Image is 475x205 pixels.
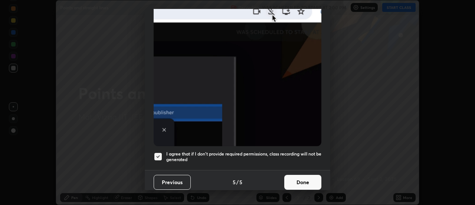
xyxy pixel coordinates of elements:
[284,175,321,190] button: Done
[239,178,242,186] h4: 5
[154,175,191,190] button: Previous
[233,178,236,186] h4: 5
[166,151,321,163] h5: I agree that if I don't provide required permissions, class recording will not be generated
[236,178,239,186] h4: /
